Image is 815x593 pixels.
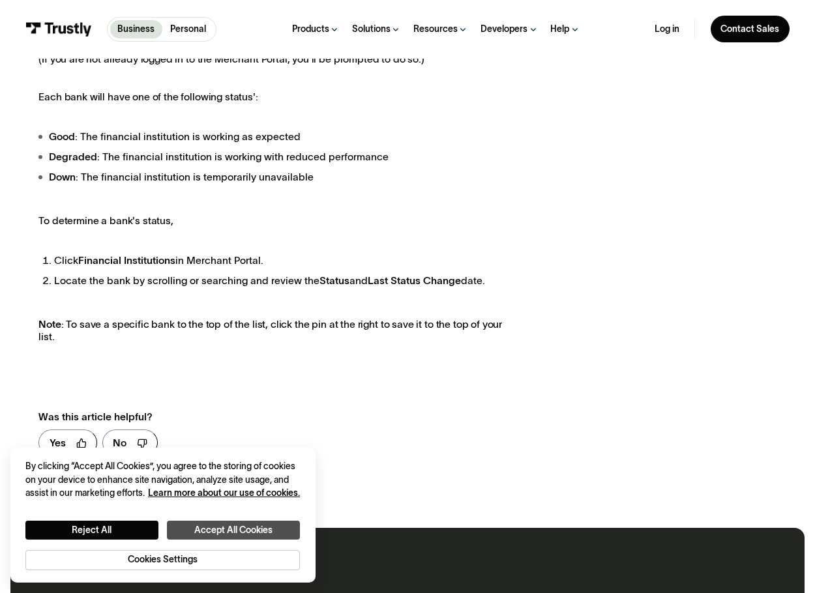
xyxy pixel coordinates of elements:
[50,435,66,450] div: Yes
[550,23,569,35] div: Help
[38,319,61,330] strong: Note
[319,275,349,286] strong: Status
[25,22,91,36] img: Trustly Logo
[49,131,75,142] strong: Good
[25,460,300,570] div: Privacy
[148,488,300,498] a: More information about your privacy, opens in a new tab
[655,23,679,35] a: Log in
[49,171,76,182] strong: Down
[54,253,514,268] li: Click in Merchant Portal.
[38,319,513,343] p: : To save a specific bank to the top of the list, click the pin at the right to save it to the to...
[102,429,158,456] a: No
[162,20,213,38] a: Personal
[38,149,513,164] li: : The financial institution is working with reduced performance
[352,23,391,35] div: Solutions
[38,215,513,227] p: To determine a bank's status,
[38,429,96,456] a: Yes
[49,151,97,162] strong: Degraded
[38,91,513,104] p: Each bank will have one of the following status':
[54,273,514,288] li: Locate the bank by scrolling or searching and review the and date.
[10,448,316,583] div: Cookie banner
[292,23,329,35] div: Products
[110,20,162,38] a: Business
[167,521,300,540] button: Accept All Cookies
[368,275,461,286] strong: Last Status Change
[117,23,155,36] p: Business
[711,16,790,42] a: Contact Sales
[720,23,779,35] div: Contact Sales
[25,550,300,570] button: Cookies Settings
[170,23,206,36] p: Personal
[25,521,158,540] button: Reject All
[78,255,175,266] strong: Financial Institutions
[38,169,513,184] li: : The financial institution is temporarily unavailable
[25,460,300,500] div: By clicking “Accept All Cookies”, you agree to the storing of cookies on your device to enhance s...
[481,23,527,35] div: Developers
[113,435,126,450] div: No
[413,23,458,35] div: Resources
[38,409,486,424] div: Was this article helpful?
[38,129,513,144] li: : The financial institution is working as expected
